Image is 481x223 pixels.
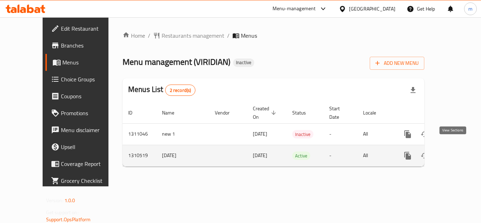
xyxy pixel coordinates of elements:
span: Start Date [329,104,349,121]
span: [DATE] [253,151,267,160]
span: Branches [61,41,117,50]
span: Menus [62,58,117,67]
span: Vendor [215,109,239,117]
span: Promotions [61,109,117,117]
a: Coverage Report [45,155,123,172]
h2: Menus List [128,84,195,96]
td: [DATE] [156,145,209,166]
span: [DATE] [253,129,267,138]
span: 2 record(s) [165,87,195,94]
span: Version: [46,196,63,205]
div: [GEOGRAPHIC_DATA] [349,5,395,13]
span: Active [292,152,310,160]
div: Export file [405,82,421,99]
th: Actions [394,102,473,124]
span: Add New Menu [375,59,419,68]
span: Grocery Checklist [61,176,117,185]
div: Total records count [165,85,196,96]
span: Choice Groups [61,75,117,83]
span: Menu disclaimer [61,126,117,134]
div: Inactive [233,58,254,67]
a: Choice Groups [45,71,123,88]
a: Branches [45,37,123,54]
li: / [227,31,230,40]
a: Upsell [45,138,123,155]
a: Menu disclaimer [45,122,123,138]
span: ID [128,109,142,117]
span: Upsell [61,143,117,151]
button: more [399,126,416,143]
button: Change Status [416,126,433,143]
td: All [357,123,394,145]
div: Menu-management [273,5,316,13]
span: Inactive [233,60,254,66]
td: All [357,145,394,166]
span: Restaurants management [162,31,224,40]
a: Promotions [45,105,123,122]
a: Coupons [45,88,123,105]
a: Edit Restaurant [45,20,123,37]
table: enhanced table [123,102,473,167]
span: Name [162,109,183,117]
a: Menus [45,54,123,71]
span: m [468,5,473,13]
span: Coupons [61,92,117,100]
span: Locale [363,109,385,117]
button: more [399,147,416,164]
button: Add New Menu [370,57,424,70]
span: Menu management ( VIRIDIAN ) [123,54,230,70]
td: new 1 [156,123,209,145]
span: Get support on: [46,208,79,217]
span: Menus [241,31,257,40]
button: Change Status [416,147,433,164]
td: 1310519 [123,145,156,166]
nav: breadcrumb [123,31,424,40]
span: Coverage Report [61,160,117,168]
a: Restaurants management [153,31,224,40]
span: Inactive [292,130,313,138]
div: Active [292,151,310,160]
td: - [324,145,357,166]
a: Home [123,31,145,40]
span: Edit Restaurant [61,24,117,33]
a: Grocery Checklist [45,172,123,189]
td: - [324,123,357,145]
span: Status [292,109,315,117]
span: 1.0.0 [64,196,75,205]
li: / [148,31,150,40]
td: 1311046 [123,123,156,145]
span: Created On [253,104,278,121]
